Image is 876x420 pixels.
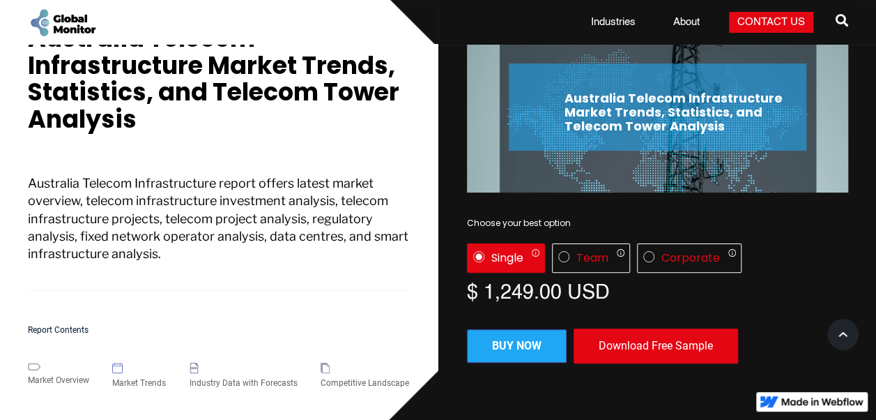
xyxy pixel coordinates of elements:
h5: Report Contents [28,326,409,335]
div: Competitive Landscape [321,376,409,390]
div: Market Overview [28,373,89,387]
div: Team [576,251,608,265]
a: home [28,7,98,38]
div: Industry Data with Forecasts [190,376,298,390]
div: Market Trends [112,376,166,390]
a:  [836,8,848,36]
a: About [665,15,708,29]
span:  [836,10,848,30]
div: Corporate [661,251,720,265]
img: Made in Webflow [781,398,863,406]
div: $ 1,249.00 USD [467,280,848,301]
a: Contact Us [729,12,813,33]
div: License [467,243,848,273]
a: Industries [583,15,644,29]
div: Choose your best option [467,216,848,230]
h1: Australia Telecom Infrastructure Market Trends, Statistics, and Telecom Tower Analysis [28,25,409,147]
div: Download Free Sample [574,329,738,363]
p: Australia Telecom Infrastructure report offers latest market overview, telecom infrastructure inv... [28,174,409,291]
a: Buy now [467,329,567,363]
h2: Australia Telecom Infrastructure Market Trends, Statistics, and Telecom Tower Analysis [564,91,792,133]
div: Single [491,251,523,265]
